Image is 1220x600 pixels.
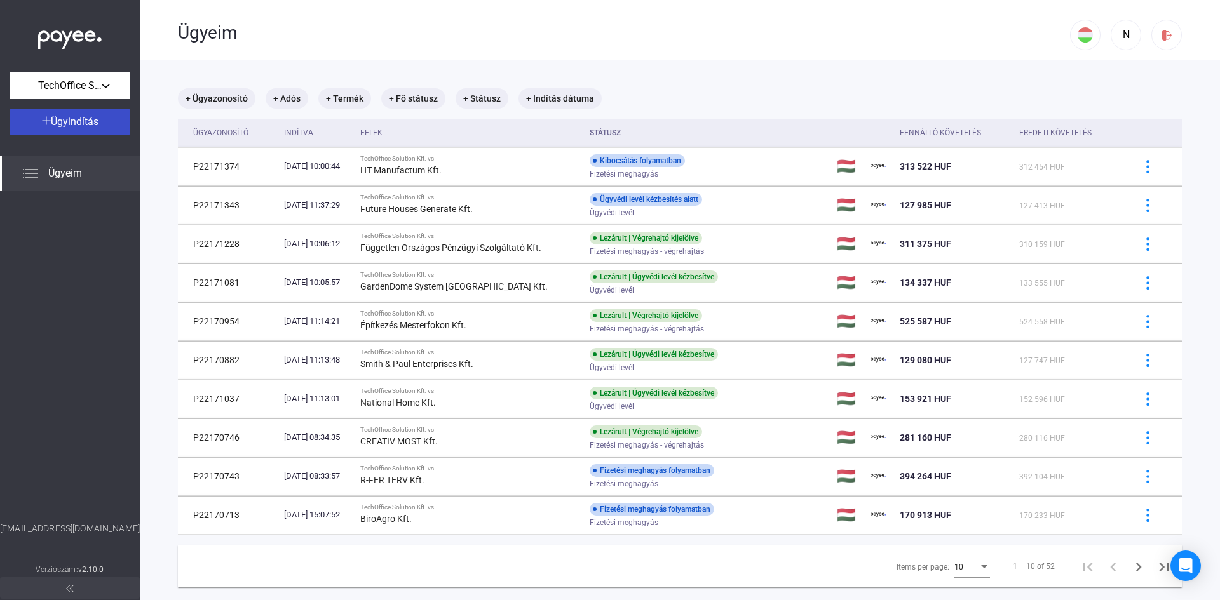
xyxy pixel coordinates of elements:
[871,507,886,523] img: payee-logo
[900,355,951,365] span: 129 080 HUF
[38,78,102,93] span: TechOffice Solution Kft.
[590,464,714,477] div: Fizetési meghagyás folyamatban
[1019,317,1065,326] span: 524 558 HUF
[871,430,886,445] img: payee-logo
[1134,502,1161,528] button: more-blue
[871,159,886,174] img: payee-logo
[381,88,445,109] mat-chip: + Fő státusz
[1141,237,1155,251] img: more-blue
[1170,550,1201,581] div: Open Intercom Messenger
[1019,163,1065,171] span: 312 454 HUF
[954,559,990,574] mat-select: Items per page:
[178,186,279,224] td: P22171343
[871,197,886,213] img: payee-logo
[832,186,865,224] td: 🇭🇺
[193,125,274,140] div: Ügyazonosító
[900,432,951,443] span: 281 160 HUF
[284,125,313,140] div: Indítva
[48,166,82,181] span: Ügyeim
[590,166,658,182] span: Fizetési meghagyás
[871,236,886,251] img: payee-logo
[900,510,951,520] span: 170 913 HUF
[360,232,579,240] div: TechOffice Solution Kft. vs
[832,418,865,457] td: 🇭🇺
[1019,201,1065,210] span: 127 413 HUF
[832,341,865,379] td: 🇭🇺
[590,154,685,167] div: Kibocsátás folyamatban
[900,125,981,140] div: Fennálló követelés
[1019,240,1065,249] span: 310 159 HUF
[1141,354,1155,367] img: more-blue
[284,354,351,366] div: [DATE] 11:13:48
[360,125,579,140] div: Felek
[871,391,886,406] img: payee-logo
[1019,125,1118,140] div: Eredeti követelés
[590,360,634,375] span: Ügyvédi levél
[590,515,658,530] span: Fizetési meghagyás
[51,116,98,128] span: Ügyindítás
[954,563,963,571] span: 10
[284,509,351,521] div: [DATE] 15:07:52
[1141,431,1155,444] img: more-blue
[1134,463,1161,490] button: more-blue
[900,239,951,249] span: 311 375 HUF
[1019,356,1065,365] span: 127 747 HUF
[1134,308,1161,335] button: more-blue
[590,503,714,516] div: Fizetési meghagyás folyamatban
[900,471,951,481] span: 394 264 HUF
[590,425,702,438] div: Lezárult | Végrehajtó kijelölve
[360,165,442,175] strong: HT Manufactum Kft.
[360,349,579,356] div: TechOffice Solution Kft. vs
[1013,559,1055,574] div: 1 – 10 of 52
[900,316,951,326] span: 525 587 HUF
[360,397,436,408] strong: National Home Kft.
[178,418,279,457] td: P22170746
[900,161,951,171] span: 313 522 HUF
[871,275,886,290] img: payee-logo
[178,496,279,534] td: P22170713
[900,394,951,404] span: 153 921 HUF
[1160,29,1174,42] img: logout-red
[360,475,424,485] strong: R-FER TERV Kft.
[1019,472,1065,481] span: 392 104 HUF
[360,465,579,472] div: TechOffice Solution Kft. vs
[1075,554,1101,579] button: First page
[590,193,702,206] div: Ügyvédi levél kézbesítés alatt
[590,399,634,414] span: Ügyvédi levél
[590,348,718,361] div: Lezárult | Ügyvédi levél kézbesítve
[1134,192,1161,218] button: more-blue
[360,271,579,279] div: TechOffice Solution Kft. vs
[1134,385,1161,412] button: more-blue
[1141,315,1155,328] img: more-blue
[360,204,473,214] strong: Future Houses Generate Kft.
[38,23,102,50] img: white-payee-white-dot.svg
[1019,434,1065,443] span: 280 116 HUF
[1019,125,1092,140] div: Eredeti követelés
[1151,554,1177,579] button: Last page
[1141,276,1155,290] img: more-blue
[1141,160,1155,173] img: more-blue
[178,302,279,340] td: P22170954
[266,88,308,109] mat-chip: + Adós
[1134,347,1161,373] button: more-blue
[178,341,279,379] td: P22170882
[178,225,279,263] td: P22171228
[360,194,579,201] div: TechOffice Solution Kft. vs
[1134,424,1161,451] button: more-blue
[360,281,548,291] strong: GardenDome System [GEOGRAPHIC_DATA] Kft.
[284,125,351,140] div: Indítva
[178,263,279,302] td: P22171081
[284,315,351,328] div: [DATE] 11:14:21
[284,199,351,211] div: [DATE] 11:37:29
[1126,554,1151,579] button: Next page
[318,88,371,109] mat-chip: + Termék
[832,496,865,534] td: 🇭🇺
[178,22,1070,44] div: Ügyeim
[1070,20,1101,50] button: HU
[832,302,865,340] td: 🇭🇺
[10,109,130,135] button: Ügyindítás
[590,232,702,244] div: Lezárult | Végrehajtó kijelölve
[832,225,865,263] td: 🇭🇺
[284,276,351,289] div: [DATE] 10:05:57
[360,514,412,524] strong: BiroAgro Kft.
